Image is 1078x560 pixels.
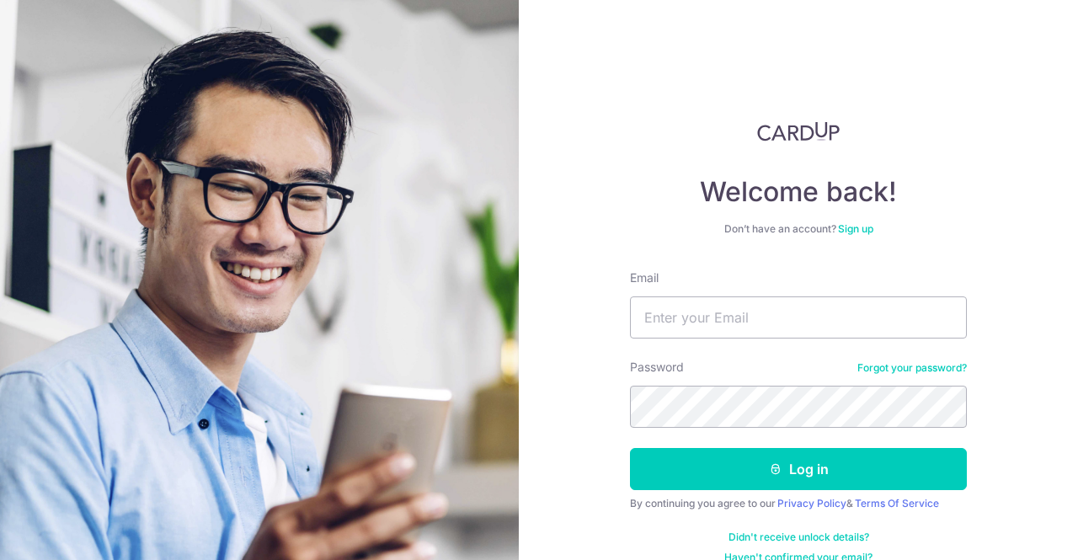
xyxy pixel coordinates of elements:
[630,296,967,339] input: Enter your Email
[838,222,873,235] a: Sign up
[630,497,967,510] div: By continuing you agree to our &
[757,121,840,141] img: CardUp Logo
[630,175,967,209] h4: Welcome back!
[630,448,967,490] button: Log in
[857,361,967,375] a: Forgot your password?
[728,531,869,544] a: Didn't receive unlock details?
[630,359,684,376] label: Password
[777,497,846,509] a: Privacy Policy
[855,497,939,509] a: Terms Of Service
[630,269,659,286] label: Email
[630,222,967,236] div: Don’t have an account?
